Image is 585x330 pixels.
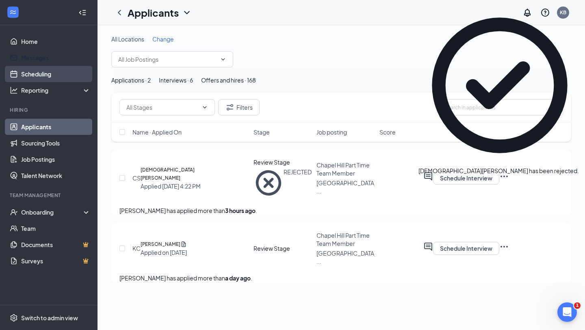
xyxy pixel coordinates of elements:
[574,302,581,309] span: 1
[225,274,251,282] b: a day ago
[201,76,256,85] div: Offers and hires · 168
[21,50,91,66] a: Messages
[316,250,376,265] span: [GEOGRAPHIC_DATA] ...
[126,103,198,112] input: All Stages
[141,248,187,256] div: Applied on [DATE]
[21,314,78,322] div: Switch to admin view
[423,172,433,181] svg: ActiveChat
[253,158,312,166] div: Review Stage
[111,35,144,43] span: All Locations
[21,119,91,135] a: Applicants
[159,76,193,85] div: Interviews · 6
[182,8,192,17] svg: ChevronDown
[499,242,509,252] svg: Ellipses
[141,182,220,190] div: Applied [DATE] 4:22 PM
[253,168,284,198] svg: CrossCircle
[418,167,579,175] div: [DEMOGRAPHIC_DATA][PERSON_NAME] has been rejected.
[10,208,18,216] svg: UserCheck
[119,206,563,215] p: [PERSON_NAME] has applied more than .
[118,55,217,64] input: All Job Postings
[316,128,347,136] span: Job posting
[132,174,141,182] div: CS
[21,135,91,151] a: Sourcing Tools
[132,128,182,136] span: Name · Applied On
[253,128,270,136] span: Stage
[21,167,91,184] a: Talent Network
[423,242,433,252] svg: ActiveChat
[21,151,91,167] a: Job Postings
[10,106,89,113] div: Hiring
[418,4,581,167] svg: CheckmarkCircle
[152,35,174,43] span: Change
[433,172,499,185] button: Schedule Interview
[21,208,84,216] div: Onboarding
[557,302,577,322] iframe: Intercom live chat
[141,240,180,248] h5: [PERSON_NAME]
[10,86,18,94] svg: Analysis
[115,8,124,17] svg: ChevronLeft
[78,9,87,17] svg: Collapse
[119,274,563,282] p: [PERSON_NAME] has applied more than .
[499,172,509,181] svg: Ellipses
[21,237,91,253] a: DocumentsCrown
[225,102,235,112] svg: Filter
[141,166,220,182] h5: [DEMOGRAPHIC_DATA][PERSON_NAME]
[21,220,91,237] a: Team
[10,314,18,322] svg: Settings
[9,8,17,16] svg: WorkstreamLogo
[21,253,91,269] a: SurveysCrown
[180,240,187,248] svg: Document
[21,33,91,50] a: Home
[21,66,91,82] a: Scheduling
[201,104,208,111] svg: ChevronDown
[111,76,151,85] div: Applications · 2
[128,6,179,20] h1: Applicants
[132,244,141,252] div: KC
[284,168,312,198] div: REJECTED
[316,179,376,195] span: [GEOGRAPHIC_DATA] ...
[218,99,260,115] button: Filter Filters
[10,192,89,199] div: Team Management
[433,242,499,255] button: Schedule Interview
[225,207,256,214] b: 3 hours ago
[253,244,312,252] div: Review Stage
[379,128,396,136] span: Score
[220,56,226,63] svg: ChevronDown
[316,232,370,247] span: Chapel Hill Part Time Team Member
[316,161,370,177] span: Chapel Hill Part Time Team Member
[21,86,91,94] div: Reporting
